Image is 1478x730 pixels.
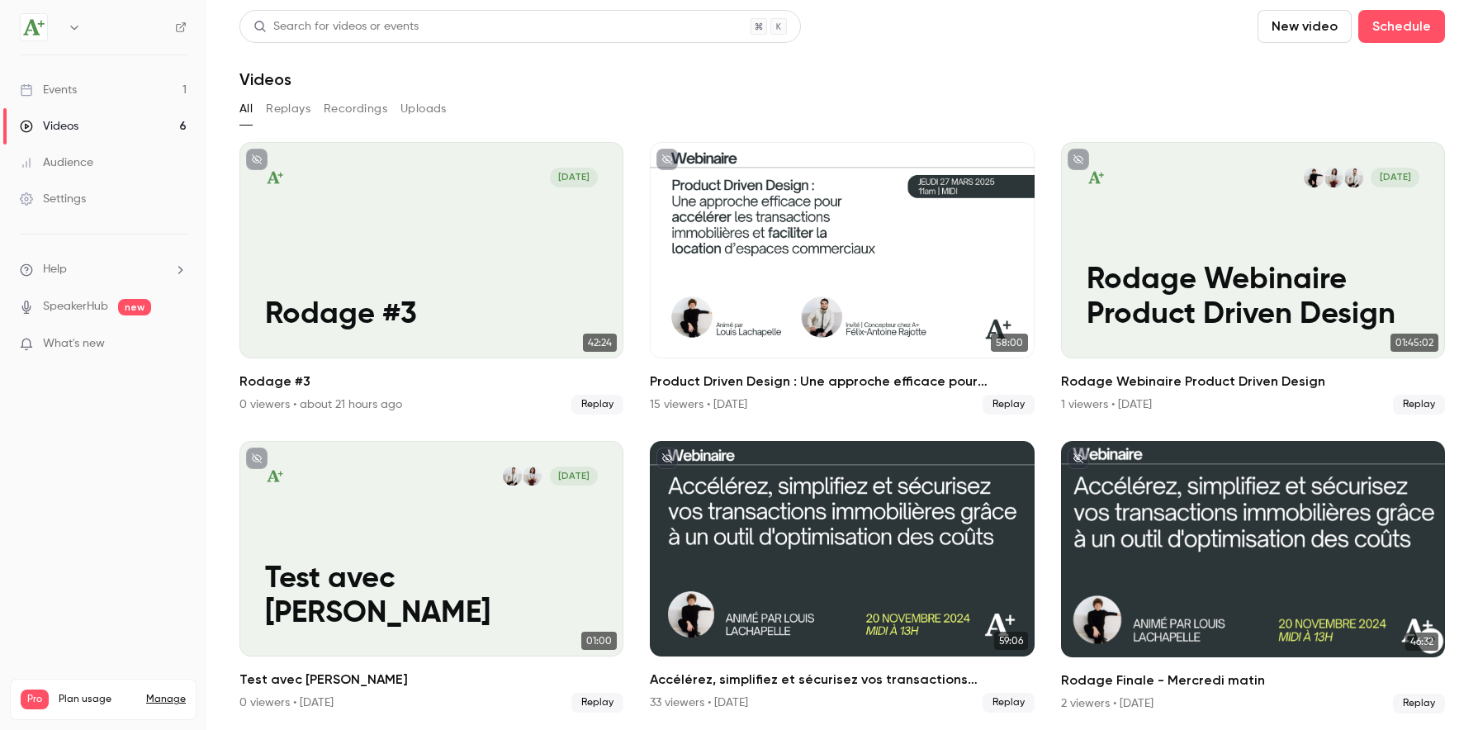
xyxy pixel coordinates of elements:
[1324,168,1343,187] img: Emmanuelle Sera
[239,670,623,690] h2: Test avec [PERSON_NAME]
[1068,448,1089,469] button: unpublished
[1061,695,1154,712] div: 2 viewers • [DATE]
[246,448,268,469] button: unpublished
[650,670,1034,690] h2: Accélérez, simplifiez et sécurisez vos transactions immobilières grâce à un outil d'optimisation ...
[239,69,291,89] h1: Videos
[146,693,186,706] a: Manage
[239,142,623,415] li: Rodage #3
[118,299,151,315] span: new
[43,261,67,278] span: Help
[20,154,93,171] div: Audience
[20,118,78,135] div: Videos
[400,96,447,122] button: Uploads
[1061,142,1445,415] li: Rodage Webinaire Product Driven Design
[20,191,86,207] div: Settings
[20,82,77,98] div: Events
[1304,168,1323,187] img: Louis Lachapelle
[1258,10,1352,43] button: New video
[239,694,334,711] div: 0 viewers • [DATE]
[43,298,108,315] a: SpeakerHub
[1087,168,1106,187] img: Rodage Webinaire Product Driven Design
[239,372,623,391] h2: Rodage #3
[1358,10,1445,43] button: Schedule
[266,96,310,122] button: Replays
[167,337,187,352] iframe: Noticeable Trigger
[656,149,678,170] button: unpublished
[503,467,522,486] img: Felix-Antoine Rajotte
[20,261,187,278] li: help-dropdown-opener
[265,562,598,631] p: Test avec [PERSON_NAME]
[1061,372,1445,391] h2: Rodage Webinaire Product Driven Design
[239,142,623,415] a: Rodage #3[DATE]Rodage #342:24Rodage #30 viewers • about 21 hours agoReplay
[239,441,623,713] a: Test avec FelixEmmanuelle SeraFelix-Antoine Rajotte[DATE]Test avec [PERSON_NAME]01:00Test avec [P...
[239,10,1445,720] section: Videos
[1390,334,1438,352] span: 01:45:02
[650,142,1034,415] a: 58:00Product Driven Design : Une approche efficace pour accélérer les transactions immobilières e...
[650,372,1034,391] h2: Product Driven Design : Une approche efficace pour accélérer les transactions immobilières et fac...
[1371,168,1419,187] span: [DATE]
[656,448,678,469] button: unpublished
[1405,633,1438,651] span: 46:32
[253,18,419,36] div: Search for videos or events
[1393,694,1445,713] span: Replay
[239,396,402,413] div: 0 viewers • about 21 hours ago
[650,142,1034,415] li: Product Driven Design : Une approche efficace pour accélérer les transactions immobilières et fac...
[1344,168,1363,187] img: Felix-Antoine Rajotte
[1087,263,1419,332] p: Rodage Webinaire Product Driven Design
[581,632,617,650] span: 01:00
[239,96,253,122] button: All
[983,395,1035,415] span: Replay
[583,334,617,352] span: 42:24
[1393,395,1445,415] span: Replay
[650,396,747,413] div: 15 viewers • [DATE]
[265,168,284,187] img: Rodage #3
[650,441,1034,713] li: Accélérez, simplifiez et sécurisez vos transactions immobilières grâce à un outil d'optimisation ...
[21,690,49,709] span: Pro
[650,441,1034,713] a: 59:06Accélérez, simplifiez et sécurisez vos transactions immobilières grâce à un outil d'optimisa...
[1061,396,1152,413] div: 1 viewers • [DATE]
[571,693,623,713] span: Replay
[523,467,542,486] img: Emmanuelle Sera
[650,694,748,711] div: 33 viewers • [DATE]
[1061,671,1445,690] h2: Rodage Finale - Mercredi matin
[43,335,105,353] span: What's new
[265,467,284,486] img: Test avec Felix
[571,395,623,415] span: Replay
[550,467,598,486] span: [DATE]
[991,334,1028,352] span: 58:00
[1061,441,1445,713] li: Rodage Finale - Mercredi matin
[239,441,623,713] li: Test avec Felix
[324,96,387,122] button: Recordings
[1061,142,1445,415] a: Rodage Webinaire Product Driven DesignFelix-Antoine RajotteEmmanuelle SeraLouis Lachapelle[DATE]R...
[550,168,598,187] span: [DATE]
[983,693,1035,713] span: Replay
[1061,441,1445,713] a: 46:32Rodage Finale - Mercredi matin2 viewers • [DATE]Replay
[239,142,1445,713] ul: Videos
[265,297,598,332] p: Rodage #3
[59,693,136,706] span: Plan usage
[1068,149,1089,170] button: unpublished
[994,632,1028,650] span: 59:06
[246,149,268,170] button: unpublished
